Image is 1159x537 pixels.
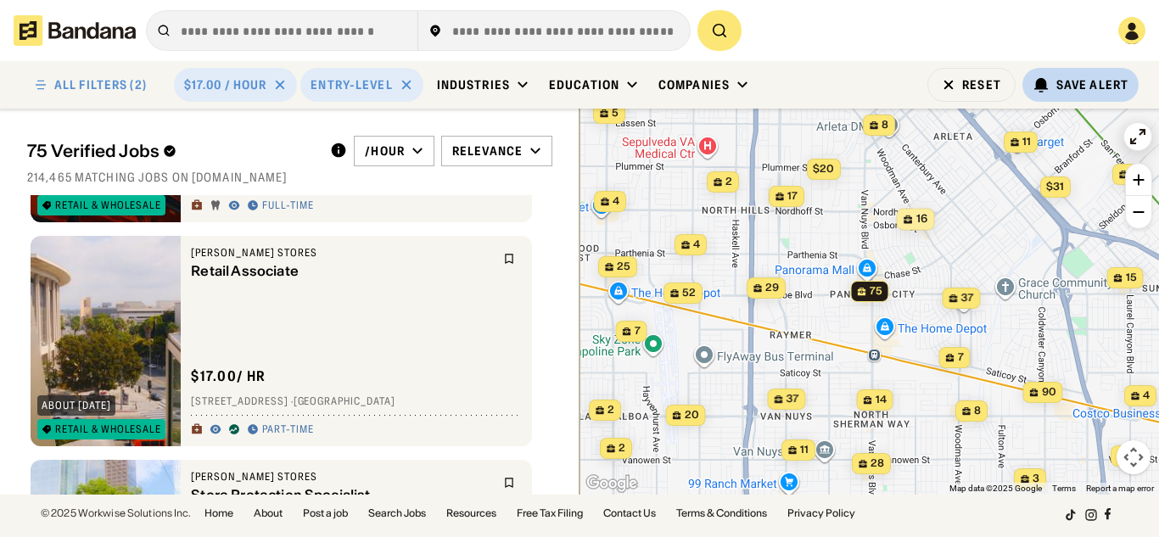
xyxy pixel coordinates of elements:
div: Relevance [452,143,523,159]
a: Terms (opens in new tab) [1052,484,1076,493]
span: 7 [634,324,640,338]
a: Post a job [303,508,348,518]
img: Bandana logotype [14,15,136,46]
div: about [DATE] [42,400,111,411]
span: 90 [1041,385,1055,400]
div: $ 17.00 / hr [191,367,266,385]
span: 5 [612,106,619,120]
span: 28 [871,456,884,471]
a: About [254,508,283,518]
a: Terms & Conditions [676,508,767,518]
button: Map camera controls [1117,440,1151,474]
div: Industries [437,77,510,92]
span: 52 [682,286,696,300]
div: [STREET_ADDRESS] · [GEOGRAPHIC_DATA] [191,395,522,409]
a: Free Tax Filing [517,508,583,518]
div: 214,465 matching jobs on [DOMAIN_NAME] [27,170,552,185]
a: Contact Us [603,508,656,518]
div: Entry-Level [311,77,392,92]
div: Full-time [262,199,314,213]
span: 14 [875,393,886,407]
span: 37 [786,392,798,406]
span: 2 [725,175,732,189]
span: 4 [1143,389,1150,403]
span: 75 [869,284,882,299]
div: ALL FILTERS (2) [54,79,147,91]
a: Home [204,508,233,518]
span: $20 [813,162,834,175]
span: 4 [693,238,700,252]
a: Privacy Policy [787,508,855,518]
a: Search Jobs [368,508,426,518]
span: 37 [960,291,973,305]
span: 3 [1033,472,1039,486]
div: Store Protection Specialist [191,487,493,503]
span: Map data ©2025 Google [949,484,1042,493]
a: Report a map error [1086,484,1154,493]
span: 29 [765,281,779,295]
span: $31 [1046,180,1064,193]
img: Google [584,473,640,495]
div: [PERSON_NAME] Stores [191,470,493,484]
span: 20 [684,408,698,422]
span: 2 [607,403,614,417]
a: Resources [446,508,496,518]
div: $17.00 / hour [184,77,267,92]
div: [PERSON_NAME] Stores [191,246,493,260]
span: 25 [617,260,630,274]
div: Retail & Wholesale [55,200,161,210]
span: 2 [619,441,625,456]
div: Reset [962,79,1001,91]
div: © 2025 Workwise Solutions Inc. [41,508,191,518]
div: Retail Associate [191,263,493,279]
div: Companies [658,77,730,92]
span: 4 [613,194,619,209]
span: 17 [787,189,798,204]
div: Save Alert [1056,77,1128,92]
span: 11 [1022,135,1031,149]
div: Part-time [262,423,314,437]
span: 16 [915,211,927,227]
span: 11 [800,443,809,457]
span: 8 [974,404,981,418]
div: Retail & Wholesale [55,424,161,434]
span: 8 [882,118,888,132]
div: /hour [365,143,405,159]
a: Open this area in Google Maps (opens a new window) [584,473,640,495]
span: 7 [957,350,963,365]
div: grid [27,195,552,495]
div: Education [549,77,619,92]
span: 15 [1125,271,1136,285]
div: 75 Verified Jobs [27,141,316,161]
